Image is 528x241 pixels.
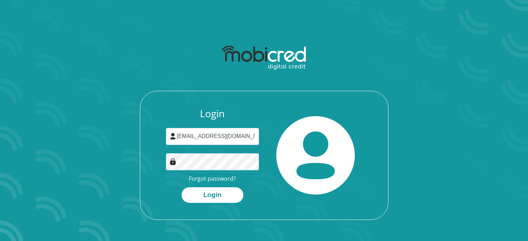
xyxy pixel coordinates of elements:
[189,175,236,182] a: Forgot password?
[166,128,259,145] input: Username
[169,158,176,165] img: Image
[166,108,259,120] h3: Login
[169,133,176,140] img: user-icon image
[182,187,243,203] button: Login
[222,46,306,70] img: mobicred logo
